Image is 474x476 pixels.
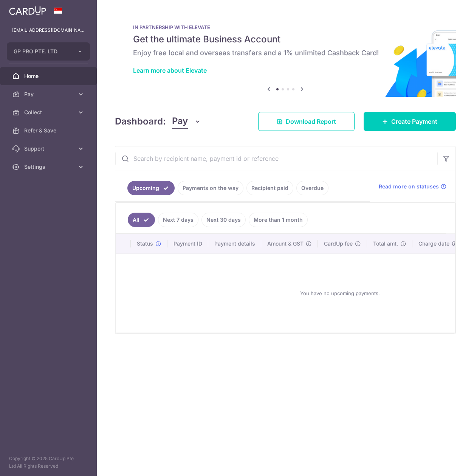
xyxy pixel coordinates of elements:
[418,240,449,247] span: Charge date
[373,240,398,247] span: Total amt.
[137,240,153,247] span: Status
[127,181,175,195] a: Upcoming
[178,181,243,195] a: Payments on the way
[7,42,90,61] button: GP PRO PTE. LTD.
[364,112,456,131] a: Create Payment
[246,181,293,195] a: Recipient paid
[133,48,438,58] h6: Enjoy free local and overseas transfers and a 1% unlimited Cashback Card!
[133,24,438,30] p: IN PARTNERSHIP WITH ELEVATE
[167,234,208,254] th: Payment ID
[115,115,166,128] h4: Dashboard:
[324,240,353,247] span: CardUp fee
[128,213,155,227] a: All
[12,26,85,34] p: [EMAIL_ADDRESS][DOMAIN_NAME]
[286,117,336,126] span: Download Report
[9,6,46,15] img: CardUp
[24,90,74,98] span: Pay
[24,163,74,171] span: Settings
[172,114,188,129] span: Pay
[115,146,437,171] input: Search by recipient name, payment id or reference
[379,183,446,190] a: Read more on statuses
[249,213,308,227] a: More than 1 month
[208,234,261,254] th: Payment details
[258,112,355,131] a: Download Report
[267,240,304,247] span: Amount & GST
[391,117,437,126] span: Create Payment
[115,12,456,97] img: Renovation banner
[133,33,438,45] h5: Get the ultimate Business Account
[201,213,246,227] a: Next 30 days
[24,109,74,116] span: Collect
[379,183,439,190] span: Read more on statuses
[24,72,74,80] span: Home
[133,67,207,74] a: Learn more about Elevate
[296,181,328,195] a: Overdue
[158,213,198,227] a: Next 7 days
[172,114,201,129] button: Pay
[24,145,74,152] span: Support
[24,127,74,134] span: Refer & Save
[14,48,70,55] span: GP PRO PTE. LTD.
